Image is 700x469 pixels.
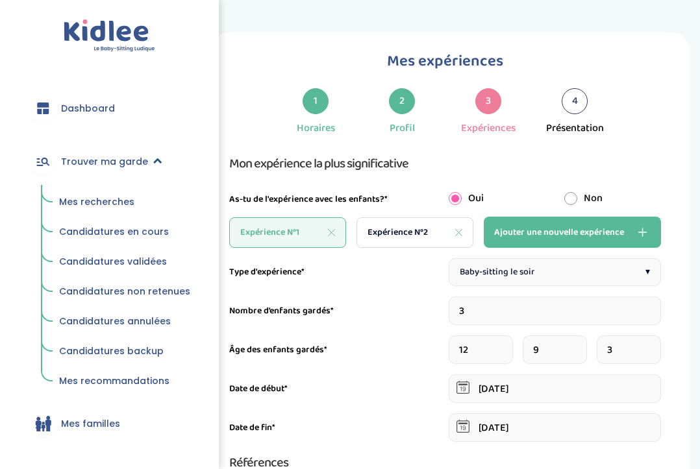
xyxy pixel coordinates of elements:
[61,155,148,169] span: Trouver ma garde
[59,374,169,387] span: Mes recommandations
[449,335,513,364] input: Age
[19,138,199,185] a: Trouver ma garde
[229,193,388,206] label: As-tu de l'expérience avec les enfants?*
[449,296,662,325] input: Nombre d’enfants gardés
[484,217,661,248] button: Ajouter une nouvelle expérience
[546,121,604,136] div: Présentation
[19,85,199,132] a: Dashboard
[390,121,415,136] div: Profil
[59,255,167,268] span: Candidatures validées
[389,88,415,114] div: 2
[449,413,662,442] input: sélectionne une date
[439,191,555,206] div: Oui
[297,121,335,136] div: Horaires
[645,265,650,279] span: ▾
[50,369,199,394] a: Mes recommandations
[240,226,299,239] span: Expérience N°1
[475,88,501,114] div: 3
[229,343,327,357] label: Âge des enfants gardés*
[19,400,199,447] a: Mes familles
[59,195,134,208] span: Mes recherches
[50,309,199,334] a: Candidatures annulées
[449,374,662,403] input: sélectionne une date
[229,153,408,174] span: Mon expérience la plus significative
[523,335,587,364] input: Age
[61,417,120,431] span: Mes familles
[597,335,661,364] input: Age
[59,315,171,328] span: Candidatures annulées
[562,88,588,114] div: 4
[461,121,516,136] div: Expériences
[229,421,275,435] label: Date de fin*
[50,339,199,364] a: Candidatures backup
[229,304,334,318] label: Nombre d’enfants gardés*
[50,190,199,215] a: Mes recherches
[50,250,199,274] a: Candidatures validées
[555,191,671,206] div: Non
[460,265,534,279] span: Baby-sitting le soir
[368,226,428,239] span: Expérience N°2
[303,88,329,114] div: 1
[229,49,661,74] h1: Mes expériences
[494,224,624,240] span: Ajouter une nouvelle expérience
[229,382,288,396] label: Date de début*
[50,280,199,304] a: Candidatures non retenues
[64,19,155,53] img: logo.svg
[59,285,190,298] span: Candidatures non retenues
[59,344,164,357] span: Candidatures backup
[229,265,305,279] label: Type d'expérience*
[50,220,199,245] a: Candidatures en cours
[61,102,115,115] span: Dashboard
[59,225,169,238] span: Candidatures en cours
